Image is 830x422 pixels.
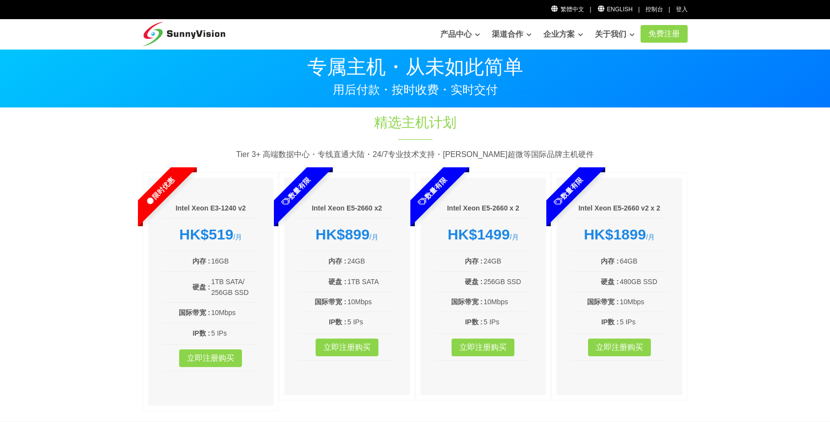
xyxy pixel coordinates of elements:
[571,226,668,243] div: /月
[192,329,210,337] b: IP数 :
[465,257,483,265] b: 内存 :
[440,25,480,44] a: 产品中心
[435,226,532,243] div: /月
[211,276,259,299] td: 1TB SATA/ 256GB SSD
[483,276,531,288] td: 256GB SSD
[316,339,378,356] a: 立即注册购买
[347,316,395,328] td: 5 IPs
[676,6,688,13] a: 登入
[587,298,619,306] b: 国际带宽 :
[315,298,347,306] b: 国际带宽 :
[601,278,619,286] b: 硬盘 :
[551,6,585,13] a: 繁體中文
[595,25,635,44] a: 关于我们
[619,255,668,267] td: 64GB
[252,113,579,132] h1: 精选主机计划
[452,339,514,356] a: 立即注册购买
[589,5,591,14] li: |
[601,257,619,265] b: 内存 :
[163,204,259,213] h6: Intel Xeon E3-1240 v2
[211,327,259,339] td: 5 IPs
[299,204,395,213] h6: Intel Xeon E5-2660 x2
[118,150,201,233] span: 限时优惠
[619,276,668,288] td: 480GB SSD
[669,5,670,14] li: |
[211,307,259,318] td: 10Mbps
[448,226,510,242] strong: HK$1499
[347,276,395,288] td: 1TB SATA
[619,316,668,328] td: 5 IPs
[601,318,619,326] b: IP数 :
[179,226,233,242] strong: HK$519
[255,150,337,233] span: 数量有限
[641,25,688,43] a: 免费注册
[435,204,532,213] h6: Intel Xeon E5-2660 x 2
[638,5,640,14] li: |
[597,6,633,13] a: English
[211,255,259,267] td: 16GB
[465,278,483,286] b: 硬盘 :
[483,316,531,328] td: 5 IPs
[328,278,347,286] b: 硬盘 :
[451,298,483,306] b: 国际带宽 :
[143,148,688,161] p: Tier 3+ 高端数据中心・专线直通大陆・24/7专业技术支持・[PERSON_NAME]超微等国际品牌主机硬件
[299,226,395,243] div: /月
[391,150,473,233] span: 数量有限
[483,255,531,267] td: 24GB
[143,57,688,77] p: 专属主机・从未如此简单
[329,318,347,326] b: IP数 :
[192,257,211,265] b: 内存 :
[588,339,651,356] a: 立即注册购买
[347,296,395,308] td: 10Mbps
[543,25,583,44] a: 企业方案
[571,204,668,213] h6: Intel Xeon E5-2660 v2 x 2
[619,296,668,308] td: 10Mbps
[527,150,610,233] span: 数量有限
[328,257,347,265] b: 内存 :
[179,349,242,367] a: 立即注册购买
[483,296,531,308] td: 10Mbps
[465,318,482,326] b: IP数 :
[347,255,395,267] td: 24GB
[316,226,370,242] strong: HK$899
[492,25,532,44] a: 渠道合作
[143,84,688,96] p: 用后付款・按时收费・实时交付
[584,226,646,242] strong: HK$1899
[192,283,211,291] b: 硬盘 :
[163,226,259,243] div: /月
[645,6,663,13] a: 控制台
[179,309,211,316] b: 国际带宽 :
